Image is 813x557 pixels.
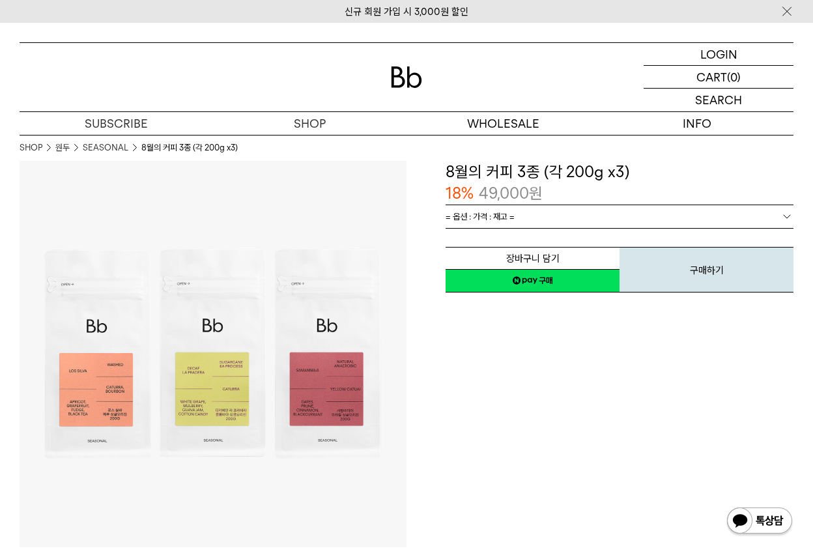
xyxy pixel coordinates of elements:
[727,66,741,88] p: (0)
[20,112,213,135] a: SUBSCRIBE
[479,182,543,205] p: 49,000
[644,43,793,66] a: LOGIN
[141,141,238,154] li: 8월의 커피 3종 (각 200g x3)
[83,141,128,154] a: SEASONAL
[345,6,468,18] a: 신규 회원 가입 시 3,000원 할인
[695,89,742,111] p: SEARCH
[620,247,793,293] button: 구매하기
[726,506,793,537] img: 카카오톡 채널 1:1 채팅 버튼
[446,182,474,205] p: 18%
[446,205,515,228] span: = 옵션 : 가격 : 재고 =
[700,43,737,65] p: LOGIN
[446,247,620,270] button: 장바구니 담기
[446,269,620,293] a: 새창
[55,141,70,154] a: 원두
[213,112,406,135] a: SHOP
[600,112,793,135] p: INFO
[446,161,793,183] h3: 8월의 커피 3종 (각 200g x3)
[644,66,793,89] a: CART (0)
[696,66,727,88] p: CART
[20,141,42,154] a: SHOP
[406,112,600,135] p: WHOLESALE
[20,161,406,548] img: 8월의 커피 3종 (각 200g x3)
[529,184,543,203] span: 원
[391,66,422,88] img: 로고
